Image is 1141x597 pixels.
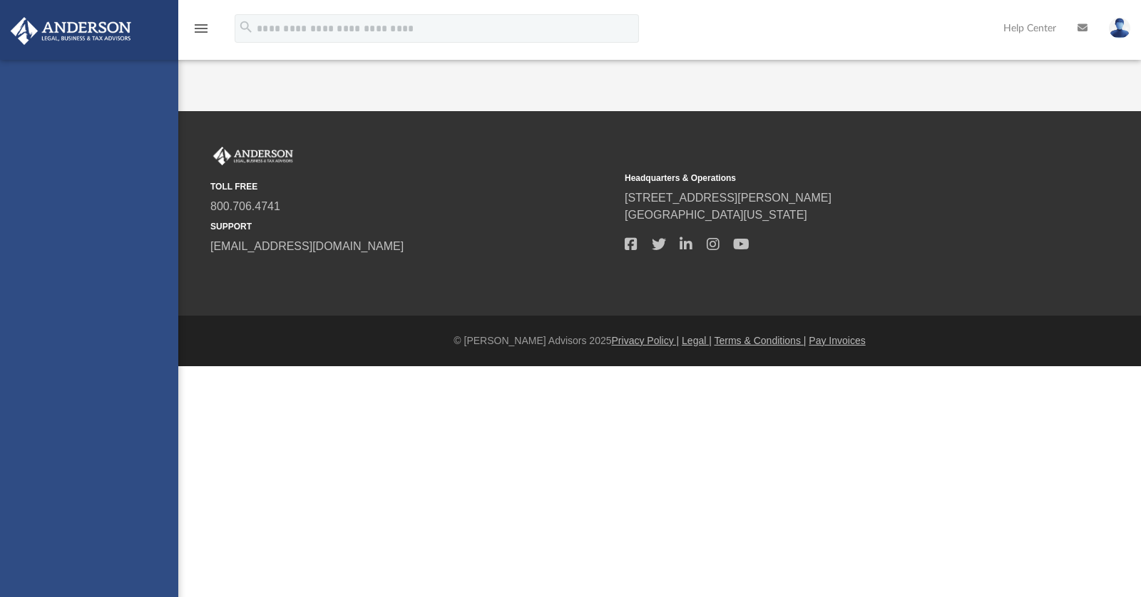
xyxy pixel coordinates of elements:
[1109,18,1130,38] img: User Pic
[682,335,712,346] a: Legal |
[193,20,210,37] i: menu
[625,209,807,221] a: [GEOGRAPHIC_DATA][US_STATE]
[6,17,135,45] img: Anderson Advisors Platinum Portal
[715,335,807,346] a: Terms & Conditions |
[612,335,680,346] a: Privacy Policy |
[625,192,832,204] a: [STREET_ADDRESS][PERSON_NAME]
[178,333,1141,348] div: © [PERSON_NAME] Advisors 2025
[809,335,865,346] a: Pay Invoices
[210,240,404,252] a: [EMAIL_ADDRESS][DOMAIN_NAME]
[193,27,210,37] a: menu
[210,200,280,212] a: 800.706.4741
[210,220,615,233] small: SUPPORT
[210,180,615,193] small: TOLL FREE
[625,172,1029,185] small: Headquarters & Operations
[210,147,296,165] img: Anderson Advisors Platinum Portal
[238,19,254,35] i: search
